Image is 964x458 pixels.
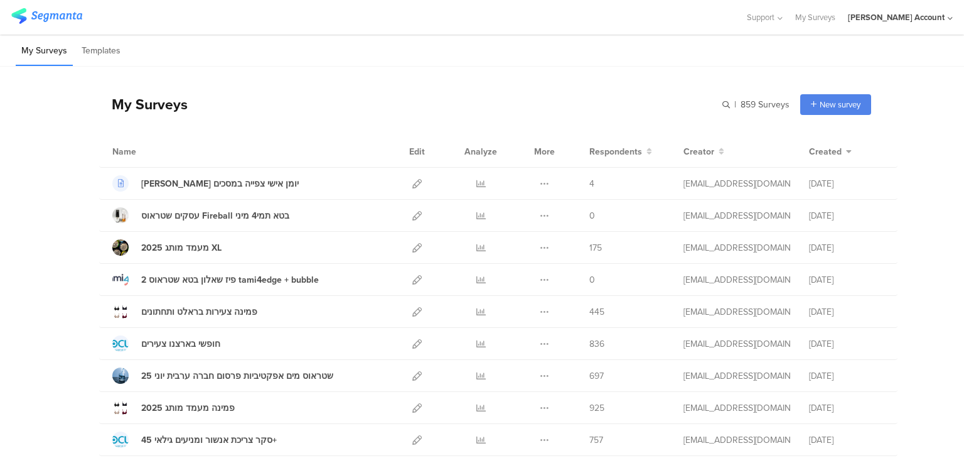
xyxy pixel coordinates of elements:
[809,337,884,351] div: [DATE]
[76,36,126,66] li: Templates
[112,432,277,448] a: סקר צריכת אנשור ומניעים גילאי 45+
[809,433,884,447] div: [DATE]
[141,369,333,383] div: שטראוס מים אפקטיביות פרסום חברה ערבית יוני 25
[112,335,220,352] a: חופשי בארצנו צעירים
[112,271,319,288] a: 2 פיז שאלון בטא שטראוס tami4edge + bubble
[141,209,289,222] div: עסקים שטראוס Fireball בטא תמי4 מיני
[141,401,235,415] div: פמינה מעמד מותג 2025
[99,94,188,115] div: My Surveys
[112,207,289,224] a: עסקים שטראוס Fireball בטא תמי4 מיני
[809,177,884,190] div: [DATE]
[141,305,257,319] div: פמינה צעירות בראלט ותחתונים
[404,136,431,167] div: Edit
[112,239,222,256] a: 2025 מעמד מותג XL
[809,369,884,383] div: [DATE]
[141,433,277,447] div: סקר צריכת אנשור ומניעים גילאי 45+
[589,145,652,158] button: Respondents
[112,145,188,158] div: Name
[809,145,852,158] button: Created
[589,209,595,222] span: 0
[683,401,790,415] div: odelya@ifocus-r.com
[683,209,790,222] div: odelya@ifocus-r.com
[112,400,235,416] a: פמינה מעמד מותג 2025
[732,98,738,111] span: |
[741,98,790,111] span: 859 Surveys
[141,241,222,254] div: 2025 מעמד מותג XL
[589,337,604,351] span: 836
[683,305,790,319] div: odelya@ifocus-r.com
[809,209,884,222] div: [DATE]
[683,177,790,190] div: odelya@ifocus-r.com
[589,273,595,286] span: 0
[809,401,884,415] div: [DATE]
[141,273,319,286] div: 2 פיז שאלון בטא שטראוס tami4edge + bubble
[683,241,790,254] div: odelya@ifocus-r.com
[141,177,299,190] div: שמיר שאלון יומן אישי צפייה במסכים
[11,8,82,24] img: segmanta logo
[809,305,884,319] div: [DATE]
[809,145,842,158] span: Created
[589,177,594,190] span: 4
[462,136,500,167] div: Analyze
[589,145,642,158] span: Respondents
[589,433,603,447] span: 757
[141,337,220,351] div: חופשי בארצנו צעירים
[683,273,790,286] div: odelya@ifocus-r.com
[112,368,333,384] a: שטראוס מים אפקטיביות פרסום חברה ערבית יוני 25
[747,11,774,23] span: Support
[683,369,790,383] div: odelya@ifocus-r.com
[112,175,299,192] a: [PERSON_NAME] יומן אישי צפייה במסכים
[589,401,604,415] span: 925
[683,337,790,351] div: odelya@ifocus-r.com
[112,303,257,320] a: פמינה צעירות בראלט ותחתונים
[589,305,604,319] span: 445
[531,136,558,167] div: More
[683,145,724,158] button: Creator
[589,241,602,254] span: 175
[809,273,884,286] div: [DATE]
[683,145,714,158] span: Creator
[16,36,73,66] li: My Surveys
[848,11,945,23] div: [PERSON_NAME] Account
[809,241,884,254] div: [DATE]
[683,433,790,447] div: odelya@ifocus-r.com
[589,369,604,383] span: 697
[820,99,860,111] span: New survey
